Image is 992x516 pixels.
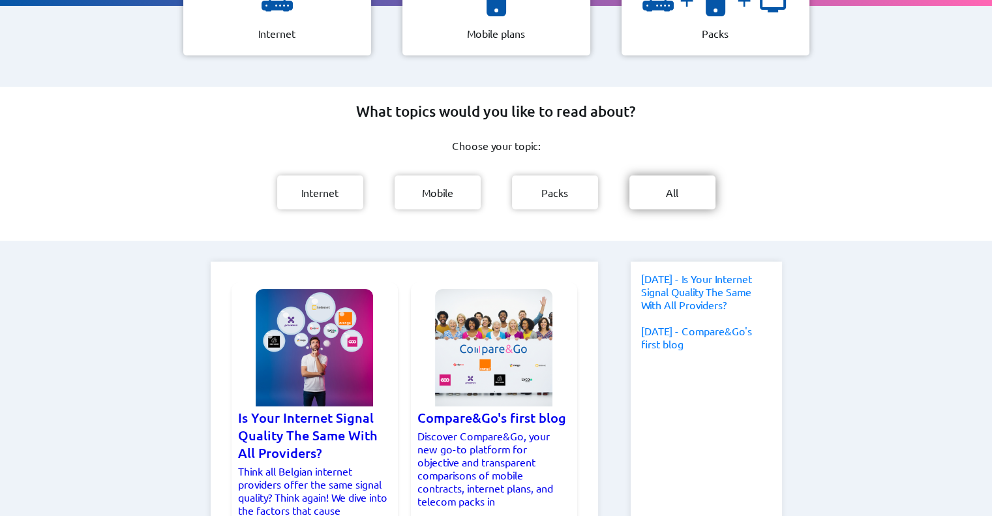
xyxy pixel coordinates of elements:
[666,186,678,199] p: All
[301,186,338,199] p: Internet
[467,27,525,40] p: Mobile plans
[417,409,571,427] h3: Compare&Go's first blog
[541,186,568,199] p: Packs
[422,186,453,199] p: Mobile
[641,324,752,350] a: [DATE] - Compare&Go's first blog
[258,27,295,40] p: Internet
[417,429,571,508] p: Discover Compare&Go, your new go-to platform for objective and transparent comparisons of mobile ...
[238,409,391,462] h3: Is Your Internet Signal Quality The Same With All Providers?
[435,289,552,406] img: Compare&Go's first blog
[702,27,729,40] p: Packs
[356,102,636,121] h2: What topics would you like to read about?
[641,272,752,311] a: [DATE] - Is Your Internet Signal Quality The Same With All Providers?
[256,289,373,406] img: Is Your Internet Signal Quality The Same With All Providers?
[452,139,541,152] p: Choose your topic:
